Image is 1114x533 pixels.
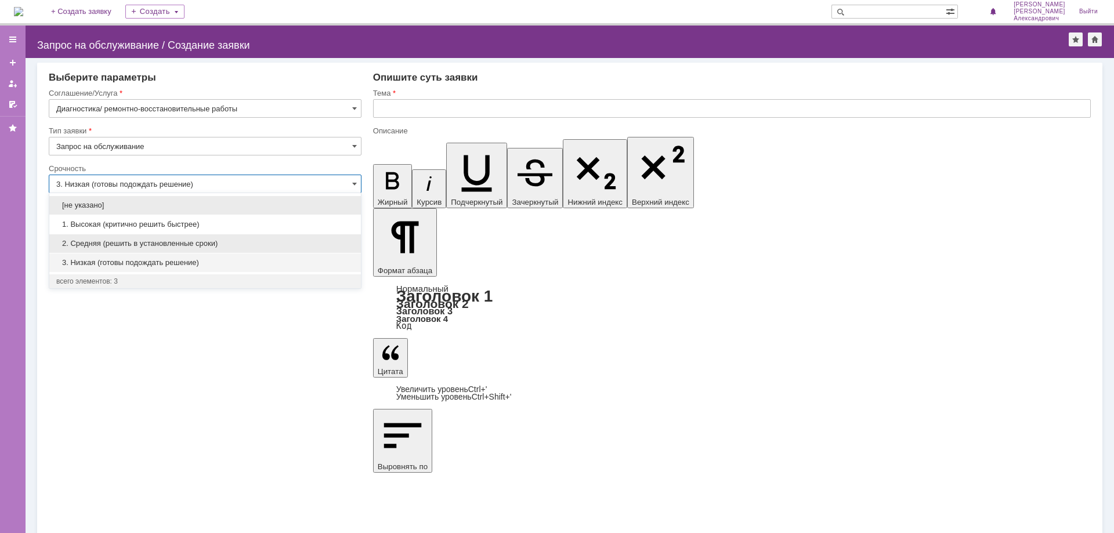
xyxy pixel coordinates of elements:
[417,198,442,206] span: Курсив
[396,385,487,394] a: Increase
[396,321,412,331] a: Код
[373,208,437,277] button: Формат абзаца
[378,198,408,206] span: Жирный
[396,314,448,324] a: Заголовок 4
[632,198,689,206] span: Верхний индекс
[49,127,359,135] div: Тип заявки
[396,392,512,401] a: Decrease
[472,392,512,401] span: Ctrl+Shift+'
[567,198,623,206] span: Нижний индекс
[56,220,354,229] span: 1. Высокая (критично решить быстрее)
[396,287,493,305] a: Заголовок 1
[14,7,23,16] a: Перейти на домашнюю страницу
[49,72,156,83] span: Выберите параметры
[3,53,22,72] a: Создать заявку
[373,285,1091,330] div: Формат абзаца
[378,266,432,275] span: Формат абзаца
[378,462,428,471] span: Выровнять по
[37,39,1069,51] div: Запрос на обслуживание / Создание заявки
[56,258,354,267] span: 3. Низкая (готовы подождать решение)
[1014,1,1065,8] span: [PERSON_NAME]
[378,367,403,376] span: Цитата
[56,201,354,210] span: [не указано]
[373,72,478,83] span: Опишите суть заявки
[14,7,23,16] img: logo
[3,74,22,93] a: Мои заявки
[49,89,359,97] div: Соглашение/Услуга
[373,338,408,378] button: Цитата
[373,127,1088,135] div: Описание
[49,165,359,172] div: Срочность
[446,143,507,208] button: Подчеркнутый
[396,306,453,316] a: Заголовок 3
[3,95,22,114] a: Мои согласования
[125,5,185,19] div: Создать
[373,409,432,473] button: Выровнять по
[56,239,354,248] span: 2. Средняя (решить в установленные сроки)
[451,198,502,206] span: Подчеркнутый
[507,148,563,208] button: Зачеркнутый
[1088,32,1102,46] div: Сделать домашней страницей
[396,297,469,310] a: Заголовок 2
[468,385,487,394] span: Ctrl+'
[1014,8,1065,15] span: [PERSON_NAME]
[56,277,354,286] div: всего элементов: 3
[373,89,1088,97] div: Тема
[412,169,446,208] button: Курсив
[563,139,627,208] button: Нижний индекс
[396,284,449,293] a: Нормальный
[512,198,558,206] span: Зачеркнутый
[373,386,1091,401] div: Цитата
[1069,32,1083,46] div: Добавить в избранное
[946,5,957,16] span: Расширенный поиск
[373,164,413,208] button: Жирный
[1014,15,1065,22] span: Александрович
[627,137,694,208] button: Верхний индекс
